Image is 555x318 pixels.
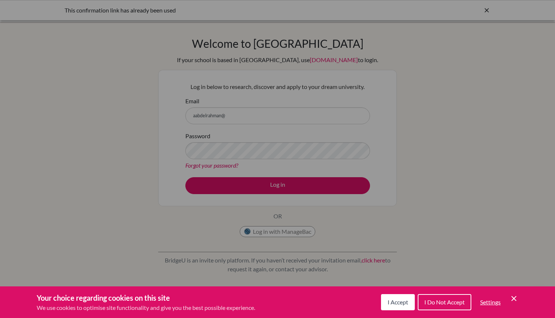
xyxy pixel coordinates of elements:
[474,295,507,310] button: Settings
[381,294,415,310] button: I Accept
[388,299,408,306] span: I Accept
[418,294,471,310] button: I Do Not Accept
[424,299,465,306] span: I Do Not Accept
[480,299,501,306] span: Settings
[37,303,255,312] p: We use cookies to optimise site functionality and give you the best possible experience.
[37,292,255,303] h3: Your choice regarding cookies on this site
[509,294,518,303] button: Save and close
